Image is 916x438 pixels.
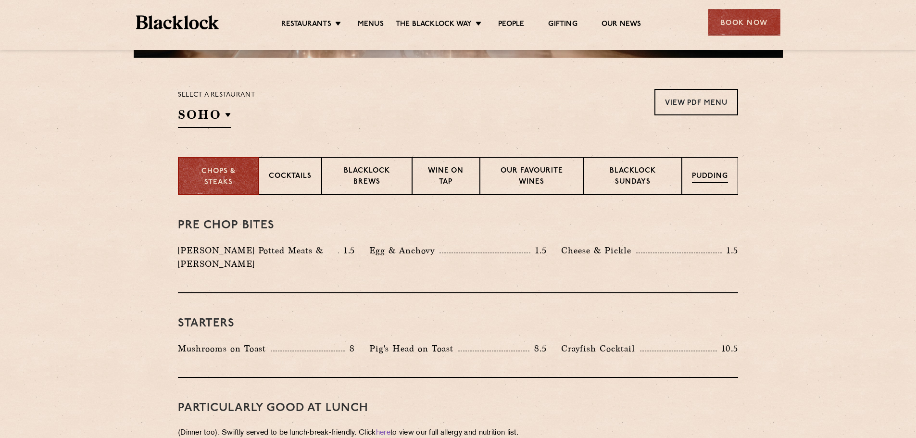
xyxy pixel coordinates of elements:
p: Blacklock Brews [332,166,402,188]
h3: PARTICULARLY GOOD AT LUNCH [178,402,738,414]
a: here [376,429,390,437]
h3: Pre Chop Bites [178,219,738,232]
p: Crayfish Cocktail [561,342,640,355]
p: Cocktails [269,171,312,183]
p: Chops & Steaks [188,166,249,188]
a: Restaurants [281,20,331,30]
p: Mushrooms on Toast [178,342,271,355]
p: Our favourite wines [490,166,574,188]
p: 1.5 [530,244,547,257]
p: 10.5 [717,342,738,355]
a: View PDF Menu [654,89,738,115]
p: [PERSON_NAME] Potted Meats & [PERSON_NAME] [178,244,338,271]
img: BL_Textured_Logo-footer-cropped.svg [136,15,219,29]
p: Egg & Anchovy [369,244,439,257]
a: Our News [602,20,641,30]
p: 8.5 [529,342,547,355]
a: The Blacklock Way [396,20,472,30]
a: People [498,20,524,30]
p: Pig's Head on Toast [369,342,458,355]
p: Select a restaurant [178,89,255,101]
h3: Starters [178,317,738,330]
h2: SOHO [178,106,231,128]
div: Book Now [708,9,780,36]
p: Pudding [692,171,728,183]
p: 8 [345,342,355,355]
p: Wine on Tap [422,166,469,188]
p: 1.5 [722,244,738,257]
p: 1.5 [339,244,355,257]
a: Menus [358,20,384,30]
p: Blacklock Sundays [593,166,672,188]
a: Gifting [548,20,577,30]
p: Cheese & Pickle [561,244,636,257]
